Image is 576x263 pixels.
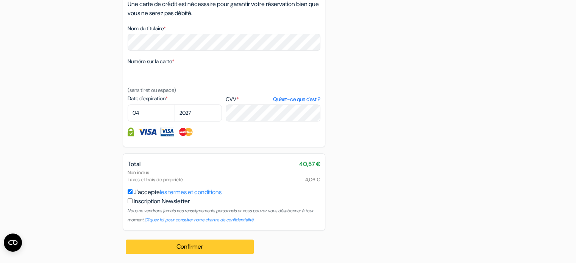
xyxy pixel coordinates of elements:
[178,128,194,136] img: Master Card
[128,58,174,65] label: Numéro sur la carte
[128,208,314,223] small: Nous ne vendrons jamais vos renseignements personnels et vous pouvez vous désabonner à tout moment.
[128,95,222,103] label: Date d'expiration
[305,176,320,183] span: 4,06 €
[226,95,320,103] label: CVV
[134,197,190,206] label: Inscription Newsletter
[138,128,157,136] img: Visa
[128,87,176,93] small: (sans tiret ou espace)
[128,169,320,183] div: Non inclus Taxes et frais de propriété
[128,128,134,136] img: Information de carte de crédit entièrement encryptée et sécurisée
[299,160,320,169] span: 40,57 €
[128,160,140,168] span: Total
[145,217,254,223] a: Cliquez ici pour consulter notre chartre de confidentialité.
[4,233,22,252] button: Ouvrir le widget CMP
[134,188,222,197] label: J'accepte
[273,95,320,103] a: Qu'est-ce que c'est ?
[128,25,166,33] label: Nom du titulaire
[126,240,254,254] button: Confirmer
[160,188,222,196] a: les termes et conditions
[161,128,174,136] img: Visa Electron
